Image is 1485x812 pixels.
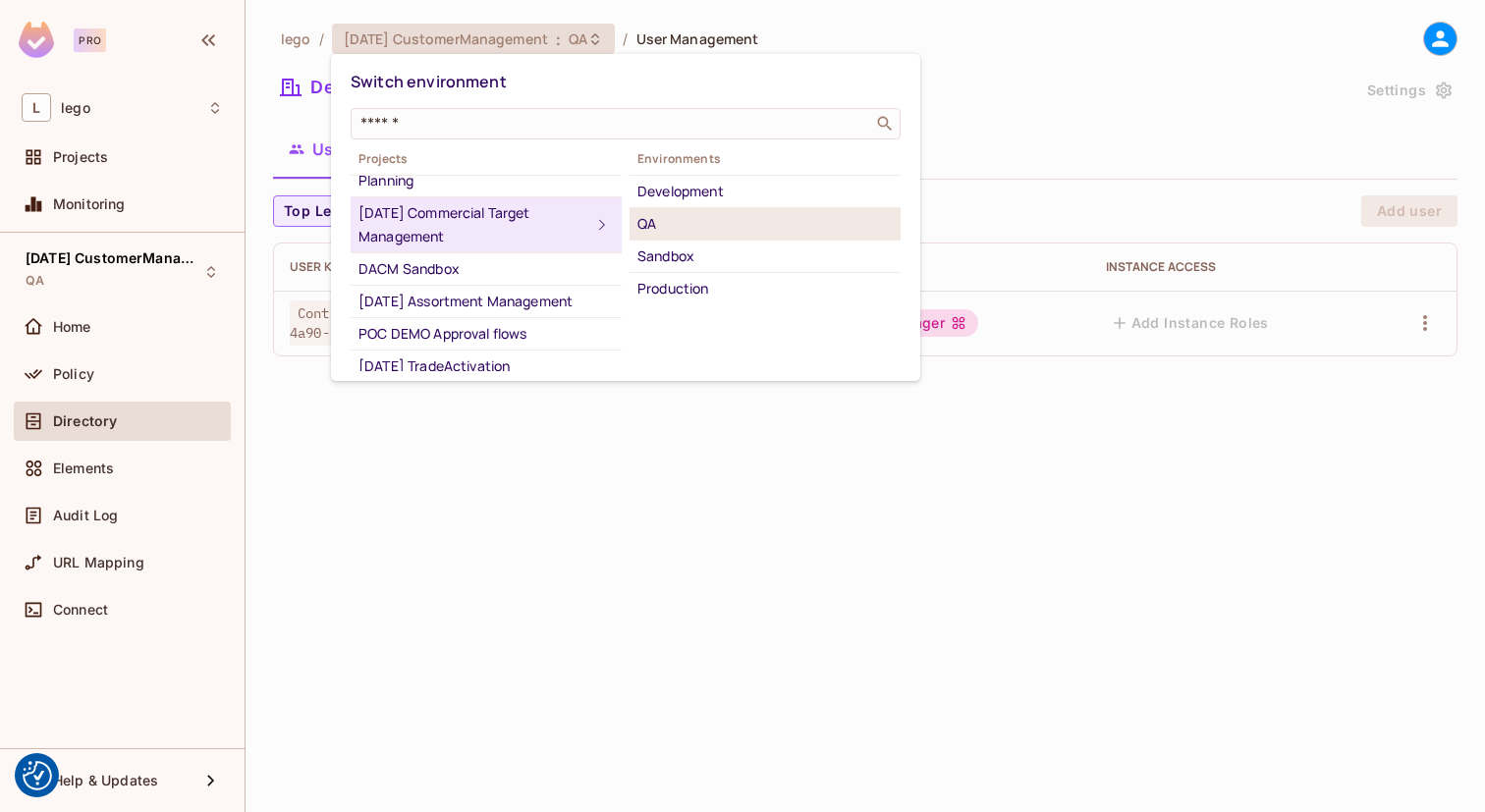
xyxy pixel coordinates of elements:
div: POC DEMO Approval flows [358,322,614,346]
span: Projects [351,151,622,167]
span: Environments [630,151,901,167]
div: [DATE] Commercial Target Management [358,201,590,248]
div: [DATE] Assortment Management [358,290,614,313]
div: Development [637,180,893,203]
div: Production [637,277,893,300]
div: [DATE] TradeActivation [358,354,614,378]
div: DACM Sandbox [358,257,614,281]
div: QA [637,212,893,236]
span: Switch environment [351,71,507,92]
button: Consent Preferences [23,761,52,790]
img: Revisit consent button [23,761,52,790]
div: Sandbox [637,244,893,268]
